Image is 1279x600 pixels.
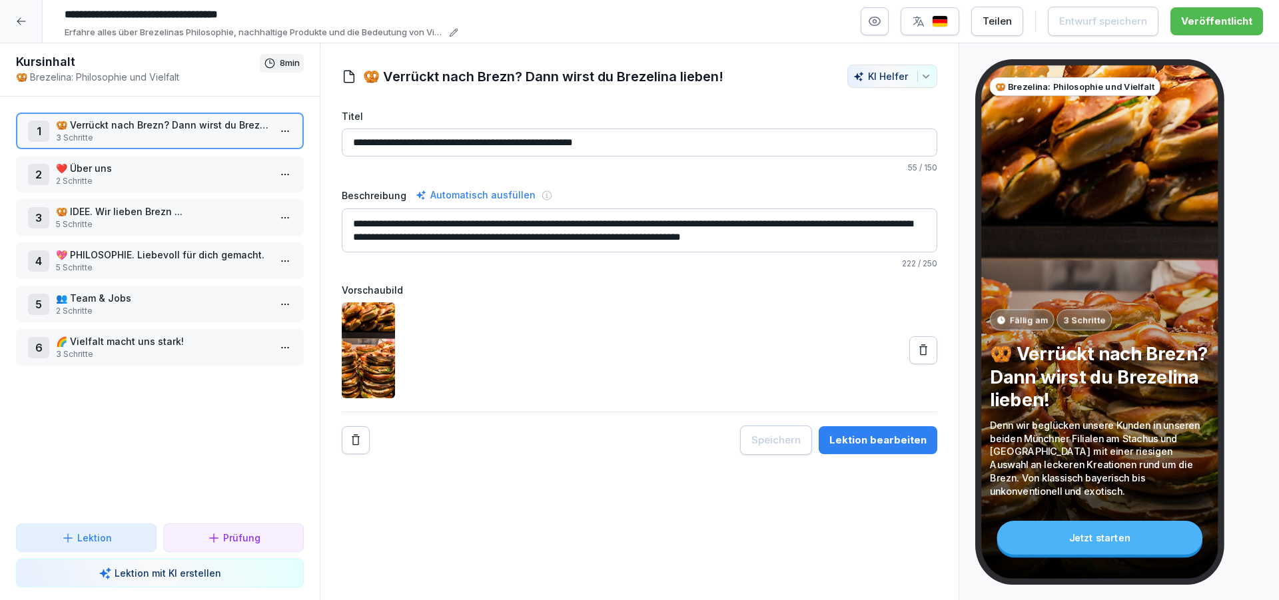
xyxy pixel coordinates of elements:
[342,258,937,270] p: / 250
[342,283,937,297] label: Vorschaubild
[28,121,49,142] div: 1
[342,109,937,123] label: Titel
[829,433,927,448] div: Lektion bearbeiten
[16,286,304,322] div: 5👥 Team & Jobs2 Schritte
[342,162,937,174] p: / 150
[990,342,1210,411] p: 🥨 Verrückt nach Brezn? Dann wirst du Brezelina lieben!
[115,566,221,580] p: Lektion mit KI erstellen
[1170,7,1263,35] button: Veröffentlicht
[997,521,1203,555] div: Jetzt starten
[163,523,304,552] button: Prüfung
[413,187,538,203] div: Automatisch ausfüllen
[56,132,269,144] p: 3 Schritte
[1010,314,1048,326] p: Fällig am
[56,161,269,175] p: ❤️ Über uns
[990,418,1210,497] p: Denn wir beglücken unsere Kunden in unseren beiden Münchner Filialen am Stachus und [GEOGRAPHIC_D...
[16,54,260,70] h1: Kursinhalt
[16,559,304,587] button: Lektion mit KI erstellen
[932,15,948,28] img: de.svg
[28,207,49,228] div: 3
[908,162,917,172] span: 55
[342,188,406,202] label: Beschreibung
[751,433,801,448] div: Speichern
[363,67,723,87] h1: 🥨 Verrückt nach Brezn? Dann wirst du Brezelina lieben!
[56,334,269,348] p: 🌈 Vielfalt macht uns stark!
[65,26,445,39] p: Erfahre alles über Brezelinas Philosophie, nachhaltige Produkte und die Bedeutung von Vielfalt im...
[56,248,269,262] p: 💖 PHILOSOPHIE. Liebevoll für dich gemacht.
[16,156,304,192] div: 2❤️ Über uns2 Schritte
[56,348,269,360] p: 3 Schritte
[56,291,269,305] p: 👥 Team & Jobs
[16,523,157,552] button: Lektion
[1059,14,1147,29] div: Entwurf speichern
[223,531,260,545] p: Prüfung
[740,426,812,455] button: Speichern
[819,426,937,454] button: Lektion bearbeiten
[16,113,304,149] div: 1🥨 Verrückt nach Brezn? Dann wirst du Brezelina lieben!3 Schritte
[16,242,304,279] div: 4💖 PHILOSOPHIE. Liebevoll für dich gemacht.5 Schritte
[1181,14,1252,29] div: Veröffentlicht
[1048,7,1158,36] button: Entwurf speichern
[1063,314,1105,326] p: 3 Schritte
[847,65,937,88] button: KI Helfer
[971,7,1023,36] button: Teilen
[16,199,304,236] div: 3🥨 IDEE. Wir lieben Brezn ...5 Schritte
[16,329,304,366] div: 6🌈 Vielfalt macht uns stark!3 Schritte
[56,262,269,274] p: 5 Schritte
[28,164,49,185] div: 2
[56,305,269,317] p: 2 Schritte
[28,337,49,358] div: 6
[280,57,300,70] p: 8 min
[77,531,112,545] p: Lektion
[995,81,1155,93] p: 🥨 Brezelina: Philosophie und Vielfalt
[902,258,916,268] span: 222
[56,204,269,218] p: 🥨 IDEE. Wir lieben Brezn ...
[16,70,260,84] p: 🥨 Brezelina: Philosophie und Vielfalt
[853,71,931,82] div: KI Helfer
[342,426,370,454] button: Remove
[342,302,395,398] img: p5sxfwglv8kq0db8t9omnz41.png
[28,294,49,315] div: 5
[56,118,269,132] p: 🥨 Verrückt nach Brezn? Dann wirst du Brezelina lieben!
[983,14,1012,29] div: Teilen
[56,175,269,187] p: 2 Schritte
[28,250,49,272] div: 4
[56,218,269,230] p: 5 Schritte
